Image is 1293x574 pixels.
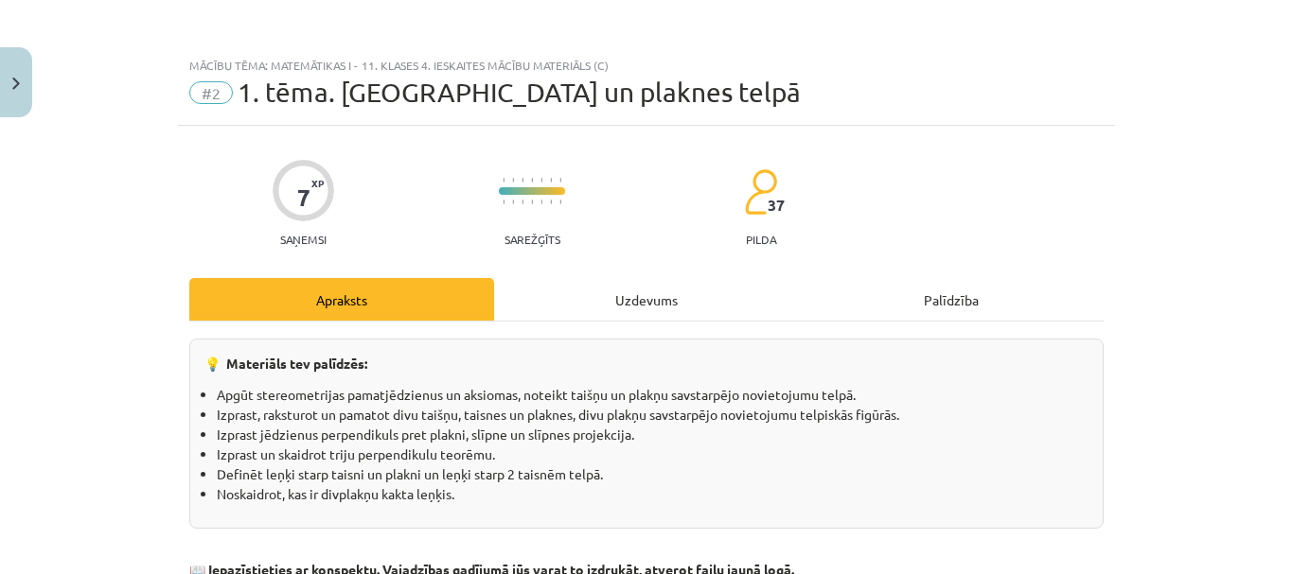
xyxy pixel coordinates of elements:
[522,200,523,204] img: icon-short-line-57e1e144782c952c97e751825c79c345078a6d821885a25fce030b3d8c18986b.svg
[540,200,542,204] img: icon-short-line-57e1e144782c952c97e751825c79c345078a6d821885a25fce030b3d8c18986b.svg
[217,484,1089,504] li: Noskaidrot, kas ir divplakņu kakta leņķis.
[217,405,1089,425] li: Izprast, raksturot un pamatot divu taišņu, taisnes un plaknes, divu plakņu savstarpējo novietojum...
[550,200,552,204] img: icon-short-line-57e1e144782c952c97e751825c79c345078a6d821885a25fce030b3d8c18986b.svg
[204,355,367,372] strong: 💡 Materiāls tev palīdzēs:
[512,178,514,183] img: icon-short-line-57e1e144782c952c97e751825c79c345078a6d821885a25fce030b3d8c18986b.svg
[744,168,777,216] img: students-c634bb4e5e11cddfef0936a35e636f08e4e9abd3cc4e673bd6f9a4125e45ecb1.svg
[12,78,20,90] img: icon-close-lesson-0947bae3869378f0d4975bcd49f059093ad1ed9edebbc8119c70593378902aed.svg
[273,233,334,246] p: Saņemsi
[503,200,505,204] img: icon-short-line-57e1e144782c952c97e751825c79c345078a6d821885a25fce030b3d8c18986b.svg
[531,200,533,204] img: icon-short-line-57e1e144782c952c97e751825c79c345078a6d821885a25fce030b3d8c18986b.svg
[311,178,324,188] span: XP
[540,178,542,183] img: icon-short-line-57e1e144782c952c97e751825c79c345078a6d821885a25fce030b3d8c18986b.svg
[559,200,561,204] img: icon-short-line-57e1e144782c952c97e751825c79c345078a6d821885a25fce030b3d8c18986b.svg
[522,178,523,183] img: icon-short-line-57e1e144782c952c97e751825c79c345078a6d821885a25fce030b3d8c18986b.svg
[238,77,801,108] span: 1. tēma. [GEOGRAPHIC_DATA] un plaknes telpā
[503,178,505,183] img: icon-short-line-57e1e144782c952c97e751825c79c345078a6d821885a25fce030b3d8c18986b.svg
[217,444,1089,464] li: Izprast un skaidrot triju perpendikulu teorēmu.
[559,178,561,183] img: icon-short-line-57e1e144782c952c97e751825c79c345078a6d821885a25fce030b3d8c18986b.svg
[189,59,1104,72] div: Mācību tēma: Matemātikas i - 11. klases 4. ieskaites mācību materiāls (c)
[799,278,1104,321] div: Palīdzība
[550,178,552,183] img: icon-short-line-57e1e144782c952c97e751825c79c345078a6d821885a25fce030b3d8c18986b.svg
[746,233,776,246] p: pilda
[531,178,533,183] img: icon-short-line-57e1e144782c952c97e751825c79c345078a6d821885a25fce030b3d8c18986b.svg
[768,197,785,214] span: 37
[189,81,233,104] span: #2
[189,278,494,321] div: Apraksts
[505,233,560,246] p: Sarežģīts
[297,184,310,211] div: 7
[217,464,1089,484] li: Definēt leņķi starp taisni un plakni un leņķi starp 2 taisnēm telpā.
[494,278,799,321] div: Uzdevums
[217,425,1089,444] li: Izprast jēdzienus perpendikuls pret plakni, slīpne un slīpnes projekcija.
[512,200,514,204] img: icon-short-line-57e1e144782c952c97e751825c79c345078a6d821885a25fce030b3d8c18986b.svg
[217,385,1089,405] li: Apgūt stereometrijas pamatjēdzienus un aksiomas, noteikt taišņu un plakņu savstarpējo novietojumu...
